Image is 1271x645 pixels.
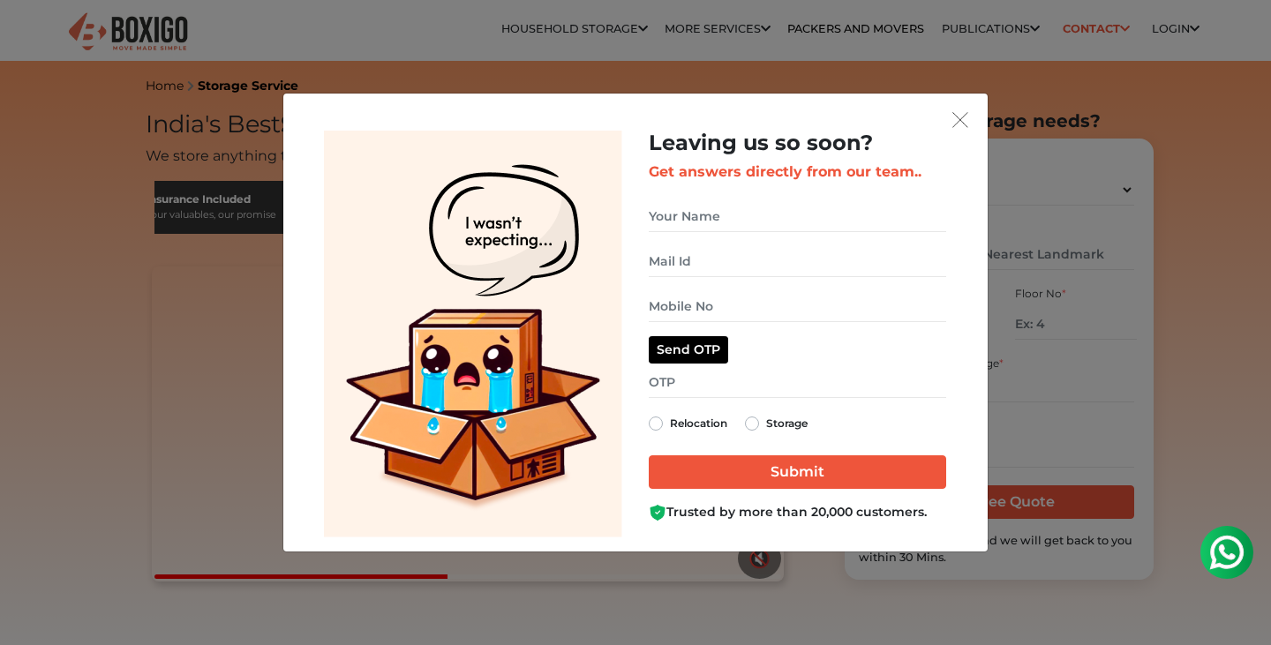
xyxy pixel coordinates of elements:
input: Mobile No [649,291,946,322]
img: whatsapp-icon.svg [18,18,53,53]
h2: Leaving us so soon? [649,131,946,156]
img: Lead Welcome Image [324,131,622,537]
input: Your Name [649,201,946,232]
h3: Get answers directly from our team.. [649,163,946,180]
label: Storage [766,413,808,434]
input: Mail Id [649,246,946,277]
button: Send OTP [649,336,728,364]
label: Relocation [670,413,727,434]
img: exit [952,112,968,128]
div: Trusted by more than 20,000 customers. [649,503,946,521]
input: Submit [649,455,946,489]
input: OTP [649,367,946,398]
img: Boxigo Customer Shield [649,504,666,521]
